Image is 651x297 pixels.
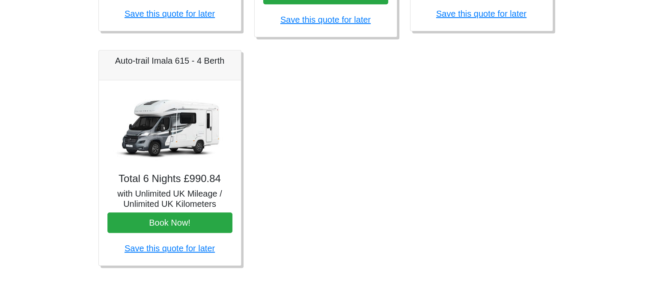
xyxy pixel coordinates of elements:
h5: with Unlimited UK Mileage / Unlimited UK Kilometers [107,188,232,209]
h4: Total 6 Nights £990.84 [107,173,232,185]
a: Save this quote for later [436,9,526,18]
h5: Auto-trail Imala 615 - 4 Berth [107,56,232,66]
button: Book Now! [107,212,232,233]
a: Save this quote for later [125,9,215,18]
img: Auto-trail Imala 615 - 4 Berth [110,89,230,166]
a: Save this quote for later [280,15,371,24]
a: Save this quote for later [125,244,215,253]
